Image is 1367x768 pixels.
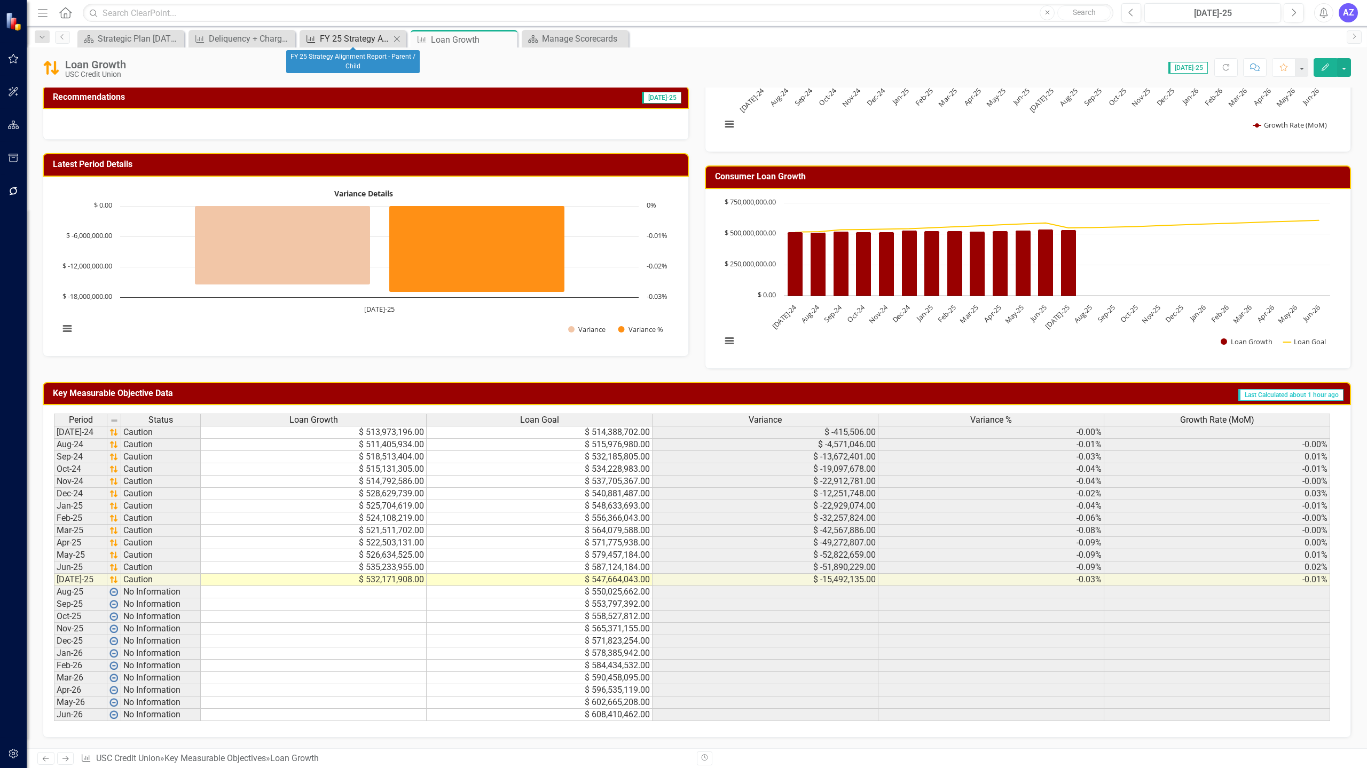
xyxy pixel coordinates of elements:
[1221,337,1272,346] button: Show Loan Growth
[788,232,803,296] path: Jul-24, 513,973,196. Loan Growth.
[109,624,118,633] img: wPkqUstsMhMTgAAAABJRU5ErkJggg==
[54,709,107,721] td: Jun-26
[364,304,395,314] text: [DATE]-25
[121,709,201,721] td: No Information
[722,117,737,132] button: View chart menu, Chart
[1154,86,1176,108] text: Dec-25
[121,623,201,635] td: No Information
[1253,120,1326,130] button: Show Growth Rate (MoM)
[83,4,1113,22] input: Search ClearPoint...
[653,512,878,525] td: $ -32,257,824.00
[1010,86,1031,107] text: Jun-25
[121,574,201,586] td: Caution
[98,32,182,45] div: Strategic Plan [DATE] - [DATE]
[43,59,60,76] img: Caution
[54,476,107,488] td: Nov-24
[109,526,118,535] img: 7u2iTZrTEZ7i9oDWlPBULAqDHDmR3vKCs7My6dMMCIpfJOwzDMAzDMBH4B3+rbZfrisroAAAAAElFTkSuQmCC
[121,611,201,623] td: No Information
[54,525,107,537] td: Mar-25
[970,231,985,296] path: Mar-25, 521,511,702. Loan Growth.
[653,525,878,537] td: $ -42,567,886.00
[109,428,118,437] img: 7u2iTZrTEZ7i9oDWlPBULAqDHDmR3vKCs7My6dMMCIpfJOwzDMAzDMBH4B3+rbZfrisroAAAAAElFTkSuQmCC
[1027,86,1056,114] text: [DATE]-25
[1104,463,1330,476] td: -0.01%
[201,512,427,525] td: $ 524,108,219.00
[121,635,201,647] td: No Information
[1339,3,1358,22] button: AZ
[427,512,653,525] td: $ 556,366,043.00
[647,200,656,210] text: 0%
[5,12,24,31] img: ClearPoint Strategy
[1104,439,1330,451] td: -0.00%
[427,549,653,561] td: $ 579,457,184.00
[109,563,118,572] img: 7u2iTZrTEZ7i9oDWlPBULAqDHDmR3vKCs7My6dMMCIpfJOwzDMAzDMBH4B3+rbZfrisroAAAAAElFTkSuQmCC
[878,549,1104,561] td: -0.09%
[984,86,1007,109] text: May-25
[121,476,201,488] td: Caution
[270,753,319,763] div: Loan Growth
[653,463,878,476] td: $ -19,097,678.00
[62,291,112,301] text: $ -18,000,000.00
[94,200,112,210] text: $ 0.00
[54,463,107,476] td: Oct-24
[109,551,118,559] img: 7u2iTZrTEZ7i9oDWlPBULAqDHDmR3vKCs7My6dMMCIpfJOwzDMAzDMBH4B3+rbZfrisroAAAAAElFTkSuQmCC
[653,500,878,512] td: $ -22,929,074.00
[54,500,107,512] td: Jan-25
[845,302,867,324] text: Oct-24
[1251,86,1272,107] text: Apr-26
[1180,415,1254,425] span: Growth Rate (MoM)
[1106,86,1128,107] text: Oct-25
[54,439,107,451] td: Aug-24
[1300,86,1321,107] text: Jun-26
[1179,86,1200,107] text: Jan-26
[53,92,455,102] h3: Recommendations
[1057,86,1080,108] text: Aug-25
[716,197,1340,358] div: Chart. Highcharts interactive chart.
[1283,337,1326,346] button: Show Loan Goal
[878,451,1104,463] td: -0.03%
[1148,7,1277,20] div: [DATE]-25
[427,525,653,537] td: $ 564,079,588.00
[1276,303,1299,326] text: May-26
[878,476,1104,488] td: -0.04%
[1118,303,1140,324] text: Oct-25
[1300,303,1322,324] text: Jun-26
[121,512,201,525] td: Caution
[54,647,107,660] td: Jan-26
[54,623,107,635] td: Nov-25
[427,451,653,463] td: $ 532,185,805.00
[1027,303,1049,324] text: Jun-25
[427,586,653,598] td: $ 550,025,662.00
[54,549,107,561] td: May-25
[1072,303,1094,325] text: Aug-25
[427,426,653,439] td: $ 514,388,702.00
[54,684,107,696] td: Apr-26
[209,32,293,45] div: Deliquency + Charge-Offs
[201,476,427,488] td: $ 514,792,586.00
[1104,549,1330,561] td: 0.01%
[121,488,201,500] td: Caution
[201,549,427,561] td: $ 526,634,525.00
[121,672,201,684] td: No Information
[427,463,653,476] td: $ 534,228,983.00
[427,598,653,611] td: $ 553,797,392.00
[1104,537,1330,549] td: 0.00%
[653,561,878,574] td: $ -51,890,229.00
[201,574,427,586] td: $ 532,171,908.00
[427,476,653,488] td: $ 537,705,367.00
[722,334,737,349] button: View chart menu, Chart
[1104,451,1330,463] td: 0.01%
[902,230,917,296] path: Dec-24, 528,629,739. Loan Growth.
[1209,303,1231,324] text: Feb-26
[289,415,338,425] span: Loan Growth
[427,611,653,623] td: $ 558,527,812.00
[54,598,107,611] td: Sep-25
[1061,229,1077,296] path: Jul-25, 532,171,908. Loan Growth.
[427,660,653,672] td: $ 584,434,532.00
[109,637,118,645] img: wPkqUstsMhMTgAAAABJRU5ErkJggg==
[725,197,776,207] text: $ 750,000,000.00
[201,426,427,439] td: $ 513,973,196.00
[427,635,653,647] td: $ 571,823,254.00
[725,228,776,237] text: $ 500,000,000.00
[286,50,420,73] div: FY 25 Strategy Alignment Report - Parent / Child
